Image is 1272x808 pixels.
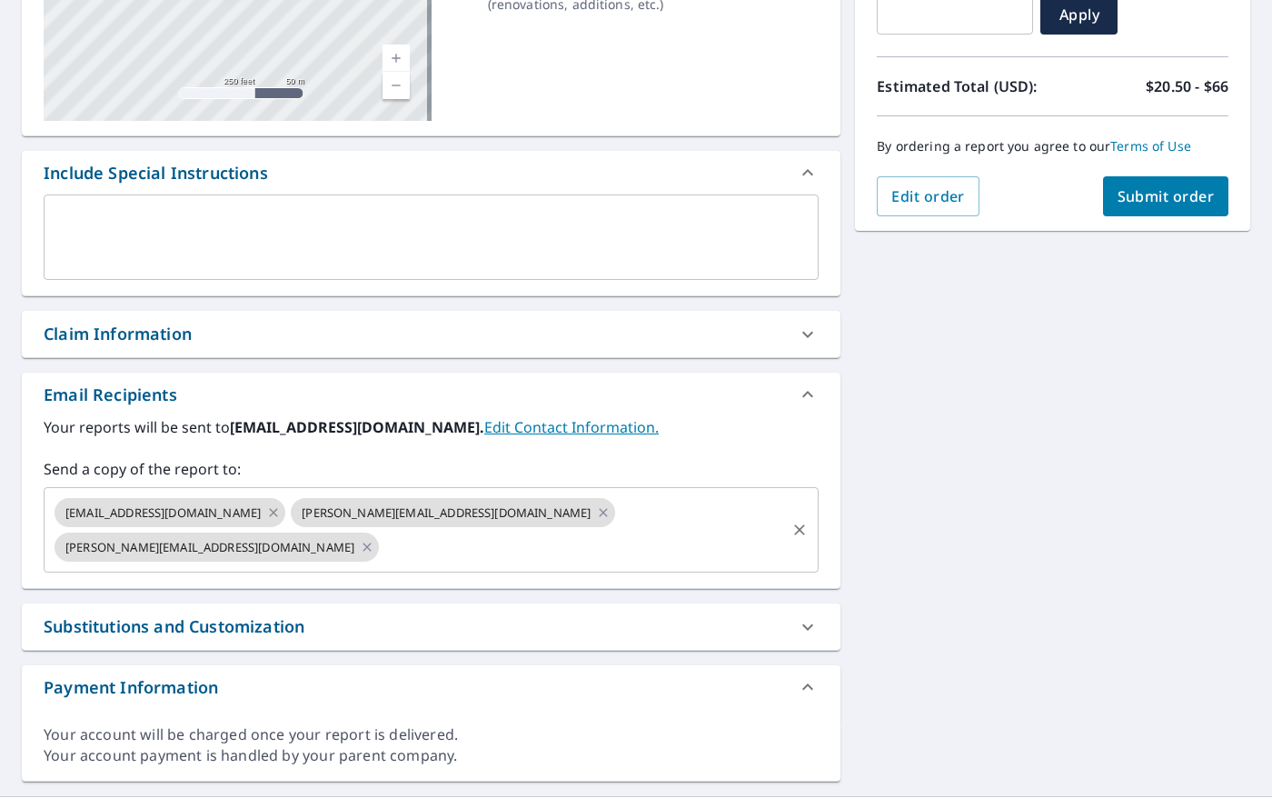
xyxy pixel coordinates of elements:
[22,604,840,650] div: Substitutions and Customization
[891,186,965,206] span: Edit order
[44,614,304,639] div: Substitutions and Customization
[484,417,659,437] a: EditContactInfo
[44,458,819,480] label: Send a copy of the report to:
[1146,75,1228,97] p: $20.50 - $66
[1103,176,1229,216] button: Submit order
[44,675,218,700] div: Payment Information
[1118,186,1215,206] span: Submit order
[22,311,840,357] div: Claim Information
[55,539,365,556] span: [PERSON_NAME][EMAIL_ADDRESS][DOMAIN_NAME]
[55,498,285,527] div: [EMAIL_ADDRESS][DOMAIN_NAME]
[787,517,812,543] button: Clear
[1110,137,1191,155] a: Terms of Use
[44,724,819,745] div: Your account will be charged once your report is delivered.
[877,75,1052,97] p: Estimated Total (USD):
[44,322,192,346] div: Claim Information
[44,383,177,407] div: Email Recipients
[1055,5,1103,25] span: Apply
[44,161,268,185] div: Include Special Instructions
[877,138,1228,155] p: By ordering a report you agree to our
[291,504,601,522] span: [PERSON_NAME][EMAIL_ADDRESS][DOMAIN_NAME]
[383,45,410,72] a: Current Level 17, Zoom In
[44,745,819,766] div: Your account payment is handled by your parent company.
[44,416,819,438] label: Your reports will be sent to
[55,504,272,522] span: [EMAIL_ADDRESS][DOMAIN_NAME]
[291,498,615,527] div: [PERSON_NAME][EMAIL_ADDRESS][DOMAIN_NAME]
[877,176,979,216] button: Edit order
[22,373,840,416] div: Email Recipients
[230,417,484,437] b: [EMAIL_ADDRESS][DOMAIN_NAME].
[22,151,840,195] div: Include Special Instructions
[55,533,379,562] div: [PERSON_NAME][EMAIL_ADDRESS][DOMAIN_NAME]
[383,72,410,99] a: Current Level 17, Zoom Out
[22,665,840,709] div: Payment Information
